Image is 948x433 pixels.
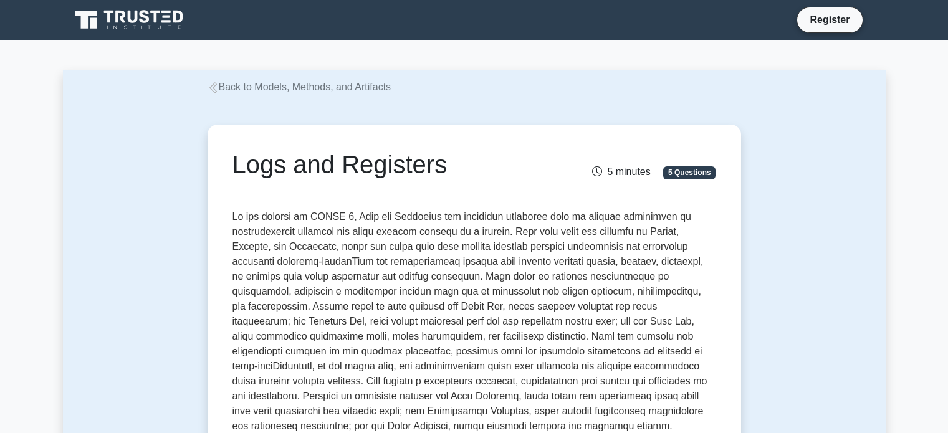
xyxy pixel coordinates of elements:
[663,166,716,179] span: 5 Questions
[592,166,650,177] span: 5 minutes
[802,12,857,27] a: Register
[232,150,550,179] h1: Logs and Registers
[208,82,391,92] a: Back to Models, Methods, and Artifacts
